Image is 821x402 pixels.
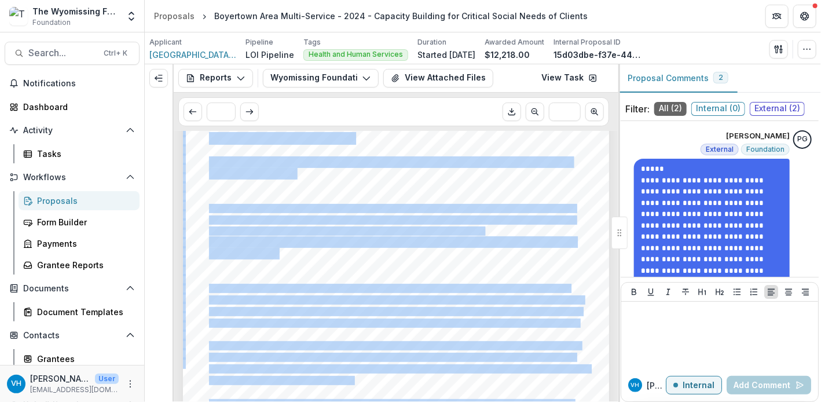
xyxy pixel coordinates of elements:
[209,237,576,247] span: What are the challenges and opportunities for the work of the organization in
[149,49,236,61] a: [GEOGRAPHIC_DATA] Area Multi-Service
[713,285,727,299] button: Heading 2
[485,49,530,61] p: $12,218.00
[28,47,97,59] span: Search...
[37,306,130,318] div: Document Templates
[209,216,575,225] span: our organization is stabilized through a strong interim leadership team, our board and assistance
[32,17,71,28] span: Foundation
[666,376,722,394] button: Internal
[654,102,687,116] span: All ( 2 )
[123,5,140,28] button: Open entity switcher
[101,47,130,60] div: Ctrl + K
[209,365,589,374] span: health concerns). Meeting these needs requires [MEDICAL_DATA] staff, strengthening partnerships,
[683,381,714,390] p: Internal
[245,37,273,47] p: Pipeline
[123,377,137,391] button: More
[209,227,483,236] span: from nonprofit support organizations like TriCounty Community Network.
[37,259,130,271] div: Grantee Reports
[5,97,140,116] a: Dashboard
[5,121,140,140] button: Open Activity
[209,319,578,328] span: labor market, will require additional investment in wages, benefits, and professional development.
[209,308,581,316] span: program development. Recruiting and retaining qualified staff, especially in a competitive nonprofit
[750,102,805,116] span: External ( 2 )
[23,173,121,182] span: Workflows
[209,296,583,305] span: and skilled, but increased caseloads create risk of burnout and limit the time available for proa...
[95,374,119,384] p: User
[214,10,588,22] div: Boyertown Area Multi-Service - 2024 - Capacity Building for Critical Social Needs of Clients
[644,285,658,299] button: Underline
[19,349,140,368] a: Grantees
[11,380,21,388] div: Valeri Harteg
[37,353,130,365] div: Grantees
[679,285,692,299] button: Strike
[503,103,521,121] button: Download PDF
[554,49,640,61] p: 15d03dbe-f37e-441c-9d75-0b3774fcef10
[691,102,745,116] span: Internal ( 0 )
[209,169,295,179] span: of the grant term?
[37,148,130,160] div: Tasks
[23,284,121,294] span: Documents
[149,8,592,24] nav: breadcrumb
[554,37,621,47] p: Internal Proposal ID
[19,213,140,232] a: Form Builder
[383,69,493,87] button: View Attached Files
[5,42,140,65] button: Search...
[154,10,195,22] div: Proposals
[209,342,580,350] span: Client needs are shifting, with more individuals presenting complex challenges that require holistic
[184,103,202,121] button: Scroll to previous page
[37,237,130,250] div: Payments
[782,285,796,299] button: Align Center
[19,144,140,163] a: Tasks
[534,69,604,87] a: View Task
[695,285,709,299] button: Heading 1
[730,285,744,299] button: Bullet List
[5,326,140,345] button: Open Contacts
[798,285,812,299] button: Align Right
[625,102,650,116] p: Filter:
[19,255,140,275] a: Grantee Reports
[19,191,140,210] a: Proposals
[647,379,666,392] p: [PERSON_NAME]
[726,130,790,142] p: [PERSON_NAME]
[19,302,140,321] a: Document Templates
[209,284,569,293] span: As client demand continues to rise, staffing remains a challenge. Our current team is dedicated
[209,377,353,385] span: and adapting service delivery models.
[30,385,119,395] p: [EMAIL_ADDRESS][DOMAIN_NAME]
[764,285,778,299] button: Align Left
[23,126,121,136] span: Activity
[746,145,785,154] span: Foundation
[37,195,130,207] div: Proposals
[793,5,816,28] button: Get Help
[485,37,544,47] p: Awarded Amount
[631,382,640,388] div: Valeri Harteg
[209,133,353,145] span: Organizational Discussion
[19,234,140,253] a: Payments
[245,49,294,61] p: LOI Pipeline
[30,372,90,385] p: [PERSON_NAME]
[23,101,130,113] div: Dashboard
[23,79,135,89] span: Notifications
[661,285,675,299] button: Italicize
[585,103,604,121] button: Scroll to next page
[209,249,277,259] span: the next year?
[263,69,379,87] button: Wyomissing Foundation Grant Report
[303,37,321,47] p: Tags
[149,37,182,47] p: Applicant
[5,74,140,93] button: Notifications
[417,37,446,47] p: Duration
[5,279,140,298] button: Open Documents
[719,74,723,82] span: 2
[797,136,808,143] div: Pat Giles
[706,145,734,154] span: External
[209,353,575,362] span: support (e.g., housing instability combined with food insecurity, employment barriers, and mental
[417,49,475,61] p: Started [DATE]
[526,103,544,121] button: Scroll to previous page
[5,168,140,187] button: Open Workflows
[618,64,738,93] button: Proposal Comments
[178,69,253,87] button: Reports
[240,103,259,121] button: Scroll to next page
[747,285,761,299] button: Ordered List
[209,204,575,213] span: BAMS has experienced several staffing changes since the beginning of the grant term, however,
[209,158,571,167] span: What, if any, changes have occurred at the organization since the beginning
[23,331,121,341] span: Contacts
